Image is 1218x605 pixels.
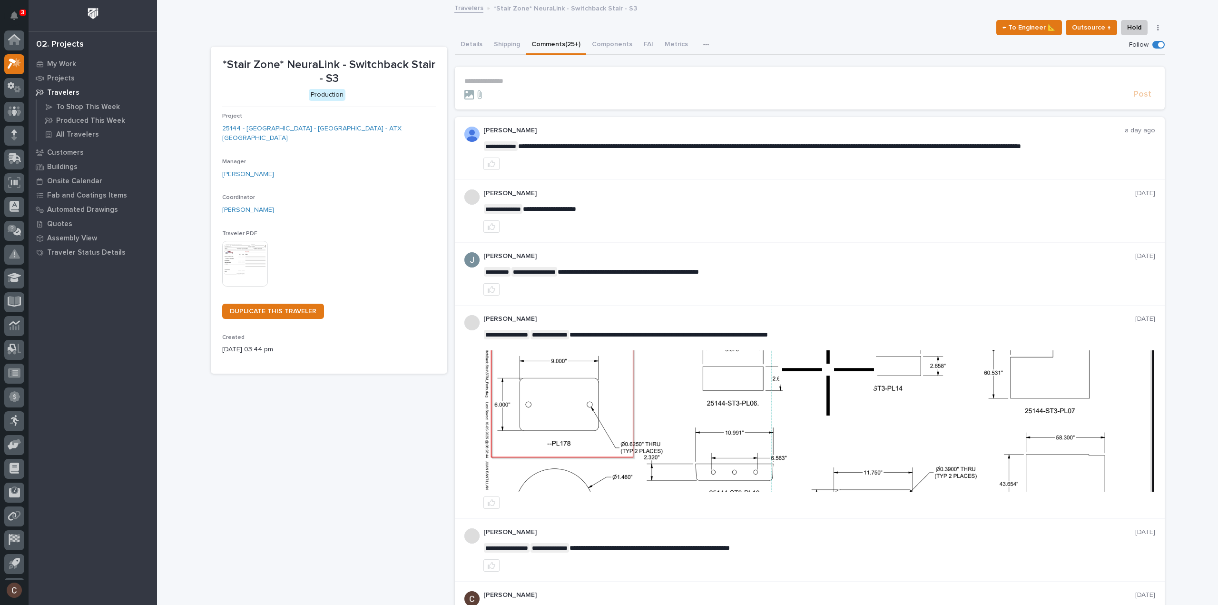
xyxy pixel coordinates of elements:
[526,35,586,55] button: Comments (25+)
[488,35,526,55] button: Shipping
[1135,591,1155,599] p: [DATE]
[222,169,274,179] a: [PERSON_NAME]
[29,71,157,85] a: Projects
[29,188,157,202] a: Fab and Coatings Items
[47,234,97,243] p: Assembly View
[483,127,1125,135] p: [PERSON_NAME]
[494,2,637,13] p: *Stair Zone* NeuraLink - Switchback Stair - S3
[29,217,157,231] a: Quotes
[47,220,72,228] p: Quotes
[222,304,324,319] a: DUPLICATE THIS TRAVELER
[47,191,127,200] p: Fab and Coatings Items
[222,335,245,340] span: Created
[1135,315,1155,323] p: [DATE]
[47,206,118,214] p: Automated Drawings
[1072,22,1111,33] span: Outsource ↑
[483,252,1135,260] p: [PERSON_NAME]
[4,6,24,26] button: Notifications
[47,60,76,69] p: My Work
[464,252,480,268] img: ACg8ocIJHU6JEmo4GV-3KL6HuSvSpWhSGqG5DdxF6tKpN6m2=s96-c
[4,580,24,600] button: users-avatar
[1135,252,1155,260] p: [DATE]
[222,58,436,86] p: *Stair Zone* NeuraLink - Switchback Stair - S3
[1121,20,1148,35] button: Hold
[29,85,157,99] a: Travelers
[996,20,1062,35] button: ← To Engineer 📐
[483,220,500,233] button: like this post
[222,124,436,144] a: 25144 - [GEOGRAPHIC_DATA] - [GEOGRAPHIC_DATA] - ATX [GEOGRAPHIC_DATA]
[483,158,500,170] button: like this post
[309,89,345,101] div: Production
[29,57,157,71] a: My Work
[29,159,157,174] a: Buildings
[29,145,157,159] a: Customers
[56,130,99,139] p: All Travelers
[1002,22,1056,33] span: ← To Engineer 📐
[483,496,500,509] button: like this post
[21,9,24,16] p: 3
[659,35,694,55] button: Metrics
[36,40,84,50] div: 02. Projects
[12,11,24,27] div: Notifications3
[586,35,638,55] button: Components
[222,159,246,165] span: Manager
[222,345,436,355] p: [DATE] 03:44 pm
[1133,89,1151,100] span: Post
[454,2,483,13] a: Travelers
[29,231,157,245] a: Assembly View
[56,103,120,111] p: To Shop This Week
[483,315,1135,323] p: [PERSON_NAME]
[464,127,480,142] img: AOh14GjpcA6ydKGAvwfezp8OhN30Q3_1BHk5lQOeczEvCIoEuGETHm2tT-JUDAHyqffuBe4ae2BInEDZwLlH3tcCd_oYlV_i4...
[483,528,1135,536] p: [PERSON_NAME]
[1066,20,1117,35] button: Outsource ↑
[1127,22,1141,33] span: Hold
[222,195,255,200] span: Coordinator
[638,35,659,55] button: FAI
[37,100,157,113] a: To Shop This Week
[29,245,157,259] a: Traveler Status Details
[47,89,79,97] p: Travelers
[222,231,257,237] span: Traveler PDF
[47,177,102,186] p: Onsite Calendar
[37,128,157,141] a: All Travelers
[47,74,75,83] p: Projects
[483,283,500,296] button: like this post
[483,559,500,572] button: like this post
[483,591,1135,599] p: [PERSON_NAME]
[1130,89,1155,100] button: Post
[47,248,126,257] p: Traveler Status Details
[47,149,84,157] p: Customers
[1129,41,1149,49] p: Follow
[455,35,488,55] button: Details
[483,189,1135,198] p: [PERSON_NAME]
[29,202,157,217] a: Automated Drawings
[222,113,242,119] span: Project
[1135,189,1155,198] p: [DATE]
[230,308,316,315] span: DUPLICATE THIS TRAVELER
[47,163,78,171] p: Buildings
[29,174,157,188] a: Onsite Calendar
[84,5,102,22] img: Workspace Logo
[1135,528,1155,536] p: [DATE]
[37,114,157,127] a: Produced This Week
[56,117,125,125] p: Produced This Week
[222,205,274,215] a: [PERSON_NAME]
[1125,127,1155,135] p: a day ago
